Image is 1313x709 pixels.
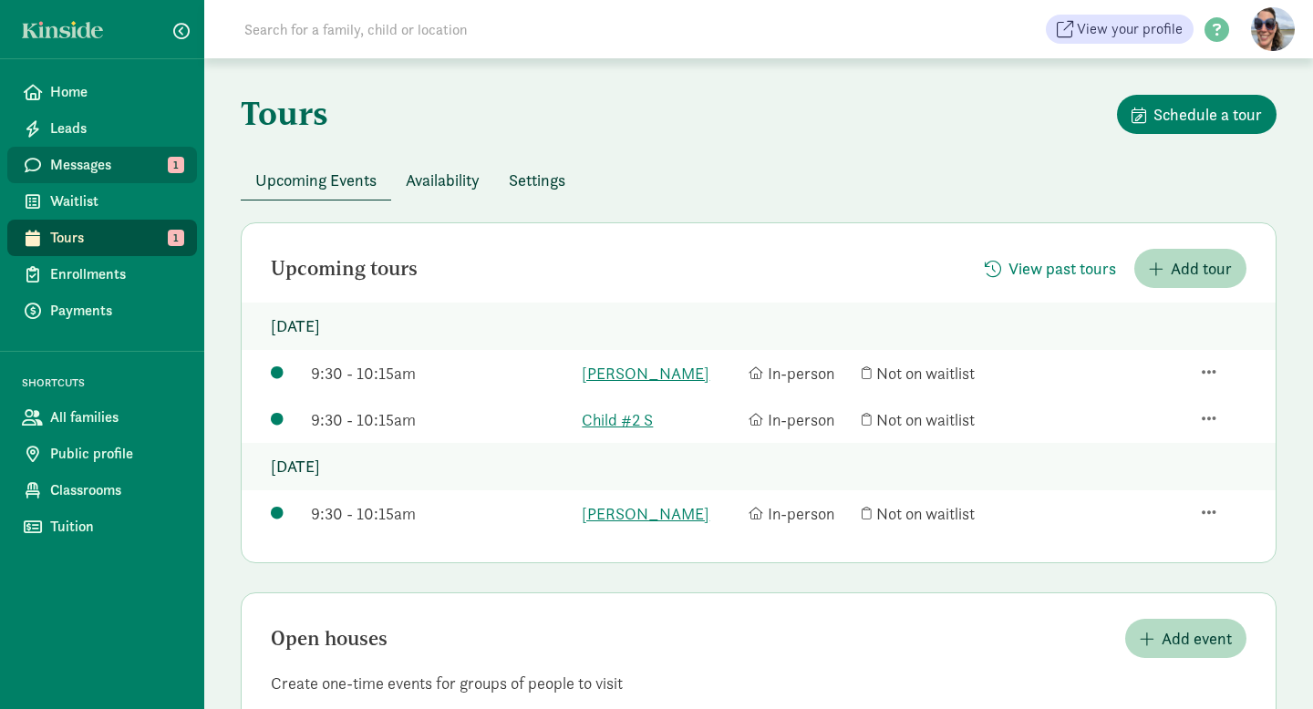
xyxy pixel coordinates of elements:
[50,227,182,249] span: Tours
[50,81,182,103] span: Home
[1134,249,1246,288] button: Add tour
[7,472,197,509] a: Classrooms
[168,230,184,246] span: 1
[749,407,853,432] div: In-person
[7,256,197,293] a: Enrollments
[271,258,418,280] h2: Upcoming tours
[582,361,739,385] a: [PERSON_NAME]
[1046,15,1194,44] a: View your profile
[509,168,565,192] span: Settings
[255,168,377,192] span: Upcoming Events
[7,74,197,110] a: Home
[271,628,388,650] h2: Open houses
[582,407,739,432] a: Child #2 S
[749,501,853,526] div: In-person
[50,190,182,212] span: Waitlist
[50,516,182,538] span: Tuition
[50,406,182,428] span: All families
[494,160,580,200] button: Settings
[1153,102,1262,127] span: Schedule a tour
[311,501,573,526] div: 9:30 - 10:15am
[233,11,745,47] input: Search for a family, child or location
[1162,626,1232,651] span: Add event
[242,443,1276,490] p: [DATE]
[50,154,182,176] span: Messages
[1171,256,1232,281] span: Add tour
[1117,95,1277,134] button: Schedule a tour
[311,361,573,385] div: 9:30 - 10:15am
[7,183,197,220] a: Waitlist
[1125,619,1246,658] button: Add event
[1008,256,1116,281] span: View past tours
[7,399,197,436] a: All families
[7,509,197,545] a: Tuition
[862,501,1018,526] div: Not on waitlist
[168,157,184,173] span: 1
[242,673,1276,694] p: Create one-time events for groups of people to visit
[1077,18,1183,40] span: View your profile
[241,95,328,131] h1: Tours
[50,263,182,285] span: Enrollments
[582,501,739,526] a: [PERSON_NAME]
[970,249,1131,288] button: View past tours
[7,436,197,472] a: Public profile
[970,259,1131,280] a: View past tours
[7,110,197,147] a: Leads
[50,300,182,322] span: Payments
[7,220,197,256] a: Tours 1
[1222,622,1313,709] iframe: Chat Widget
[50,479,182,501] span: Classrooms
[749,361,853,385] div: In-person
[862,361,1018,385] div: Not on waitlist
[50,443,182,465] span: Public profile
[7,147,197,183] a: Messages 1
[391,160,494,200] button: Availability
[7,293,197,329] a: Payments
[50,118,182,139] span: Leads
[862,407,1018,432] div: Not on waitlist
[242,303,1276,350] p: [DATE]
[406,168,480,192] span: Availability
[241,160,391,200] button: Upcoming Events
[311,407,573,432] div: 9:30 - 10:15am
